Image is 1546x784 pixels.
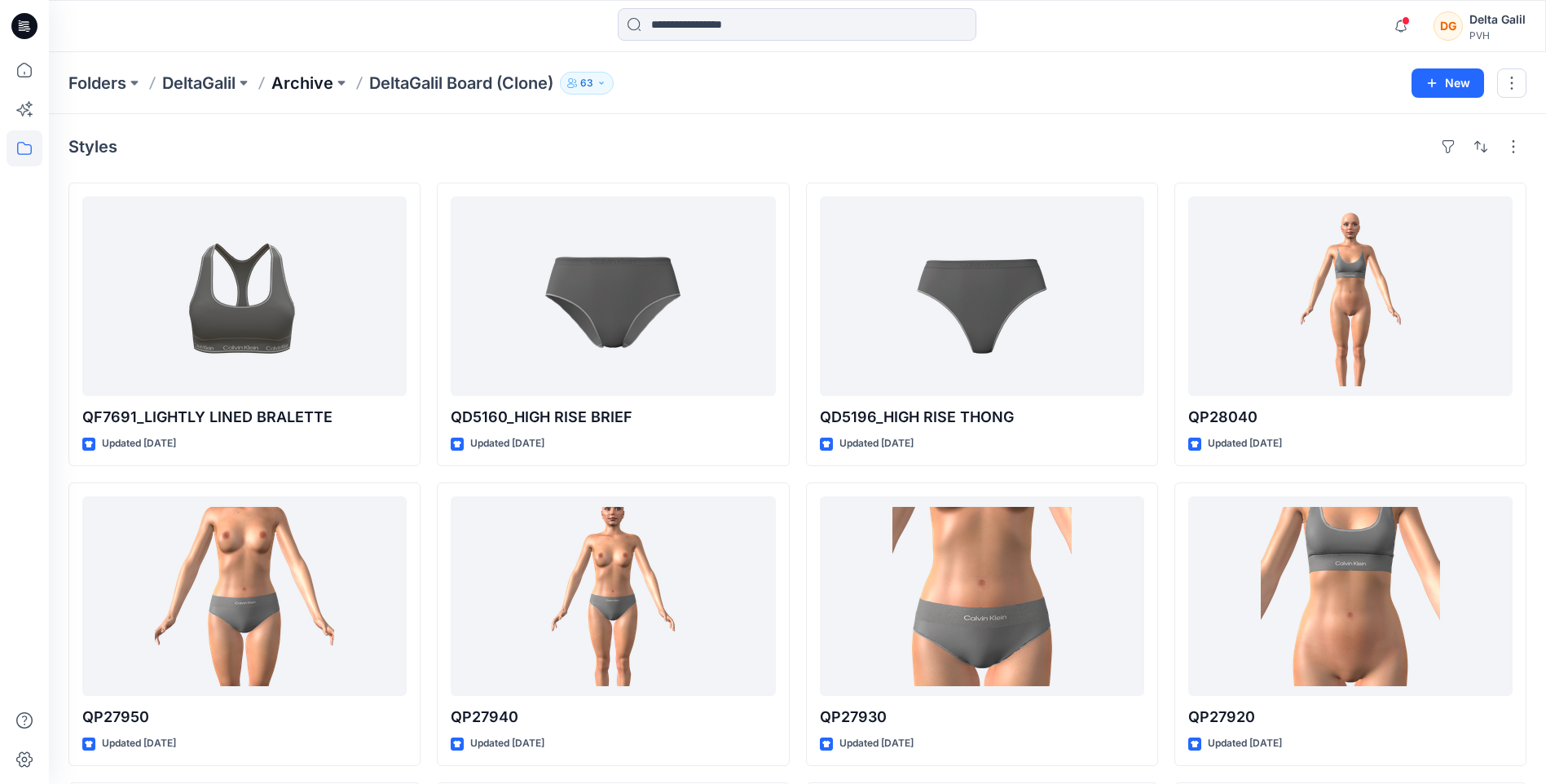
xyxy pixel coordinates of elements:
[82,196,407,396] a: QF7691_LIGHTLY LINED BRALETTE
[82,406,407,429] p: QF7691_LIGHTLY LINED BRALETTE
[580,74,593,92] p: 63
[1188,706,1513,729] p: QP27920
[820,706,1144,729] p: QP27930
[470,735,544,752] p: Updated [DATE]
[102,735,176,752] p: Updated [DATE]
[820,196,1144,396] a: QD5196_HIGH RISE THONG
[839,435,914,452] p: Updated [DATE]
[560,72,614,95] button: 63
[1412,68,1484,98] button: New
[68,137,117,156] h4: Styles
[162,72,236,95] a: DeltaGalil
[839,735,914,752] p: Updated [DATE]
[451,706,775,729] p: QP27940
[1469,29,1526,42] div: PVH
[1188,196,1513,396] a: QP28040
[451,406,775,429] p: QD5160_HIGH RISE BRIEF
[470,435,544,452] p: Updated [DATE]
[451,196,775,396] a: QD5160_HIGH RISE BRIEF
[1434,11,1463,41] div: DG
[68,72,126,95] a: Folders
[82,706,407,729] p: QP27950
[1188,406,1513,429] p: QP28040
[451,496,775,696] a: QP27940
[82,496,407,696] a: QP27950
[1469,10,1526,29] div: Delta Galil
[271,72,333,95] a: Archive
[369,72,553,95] p: DeltaGalil Board (Clone)
[1208,735,1282,752] p: Updated [DATE]
[820,496,1144,696] a: QP27930
[1208,435,1282,452] p: Updated [DATE]
[1188,496,1513,696] a: QP27920
[820,406,1144,429] p: QD5196_HIGH RISE THONG
[102,435,176,452] p: Updated [DATE]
